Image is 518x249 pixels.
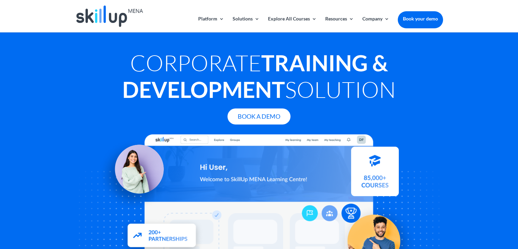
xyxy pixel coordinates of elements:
img: Courses library - SkillUp MENA [351,150,399,199]
a: Book your demo [398,11,443,26]
strong: Training & Development [122,49,388,103]
a: Company [362,16,389,32]
h1: Corporate Solution [75,49,443,106]
a: Resources [325,16,354,32]
iframe: Chat Widget [405,175,518,249]
a: Platform [198,16,224,32]
img: Skillup Mena [76,5,143,27]
a: Explore All Courses [268,16,317,32]
a: Book A Demo [227,108,291,124]
a: Solutions [233,16,260,32]
img: Learning Management Solution - SkillUp [97,137,171,210]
